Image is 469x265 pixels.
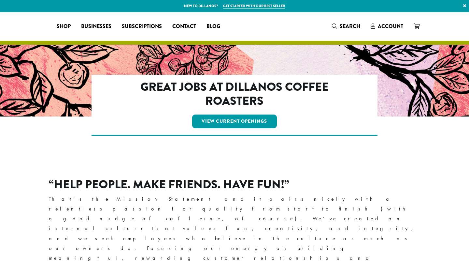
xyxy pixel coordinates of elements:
[122,23,162,31] span: Subscriptions
[206,23,220,31] span: Blog
[327,21,365,32] a: Search
[378,23,403,30] span: Account
[49,178,420,192] h2: “Help People. Make Friends. Have Fun!”
[340,23,360,30] span: Search
[51,21,76,32] a: Shop
[57,23,71,31] span: Shop
[192,115,277,128] a: View Current Openings
[223,3,285,9] a: Get started with our best seller
[120,80,349,108] h2: Great Jobs at Dillanos Coffee Roasters
[172,23,196,31] span: Contact
[81,23,111,31] span: Businesses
